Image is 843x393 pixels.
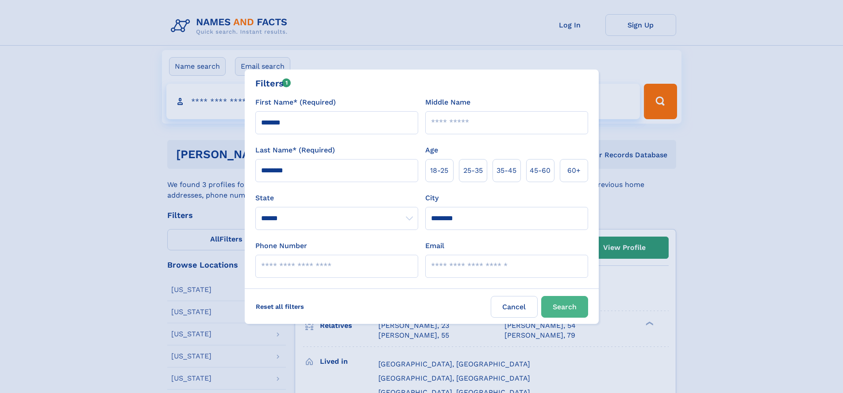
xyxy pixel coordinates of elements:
label: Reset all filters [250,296,310,317]
div: Filters [255,77,291,90]
button: Search [541,296,588,318]
label: Phone Number [255,241,307,251]
span: 60+ [567,165,581,176]
label: Age [425,145,438,156]
label: City [425,193,439,203]
label: State [255,193,418,203]
span: 25‑35 [463,165,483,176]
label: Middle Name [425,97,470,108]
label: Last Name* (Required) [255,145,335,156]
span: 18‑25 [430,165,448,176]
label: Cancel [491,296,538,318]
label: First Name* (Required) [255,97,336,108]
label: Email [425,241,444,251]
span: 45‑60 [530,165,550,176]
span: 35‑45 [497,165,516,176]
